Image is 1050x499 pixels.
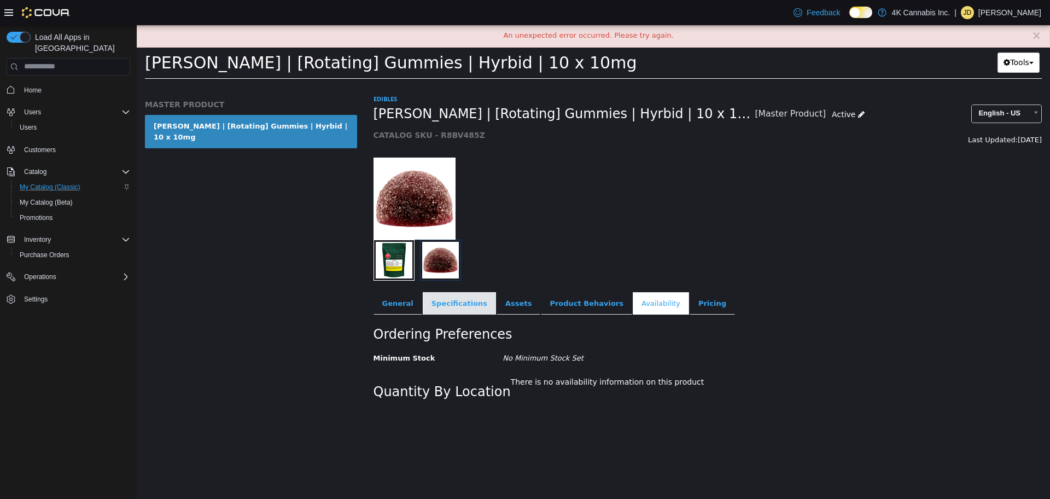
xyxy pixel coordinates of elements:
a: Specifications [286,267,359,290]
h2: Quantity By Location [237,358,374,375]
i: No Minimum Stock Set [366,329,447,337]
a: Feedback [789,2,844,24]
h2: Ordering Preferences [237,301,738,318]
a: [PERSON_NAME] | [Rotating] Gummies | Hyrbid | 10 x 10mg [8,90,220,123]
button: Users [11,120,135,135]
a: My Catalog (Beta) [15,196,77,209]
span: My Catalog (Classic) [20,183,80,192]
span: Operations [24,272,56,281]
span: My Catalog (Classic) [15,181,130,194]
a: Edibles [237,69,260,78]
span: English - US [835,80,890,97]
span: Users [24,108,41,117]
button: Tools [861,27,903,48]
button: Inventory [2,232,135,247]
span: Inventory [20,233,130,246]
span: Catalog [24,167,46,176]
button: Home [2,82,135,98]
a: General [237,267,285,290]
span: Last Updated: [831,111,881,119]
span: Settings [24,295,48,304]
span: Promotions [15,211,130,224]
a: Pricing [553,267,598,290]
div: Jaden Desvignes [961,6,974,19]
span: [DATE] [881,111,905,119]
button: Operations [2,269,135,285]
span: Customers [24,146,56,154]
nav: Complex example [7,78,130,336]
a: Home [20,84,46,97]
a: Promotions [15,211,57,224]
span: [PERSON_NAME] | [Rotating] Gummies | Hyrbid | 10 x 10mg [8,28,500,47]
span: Users [20,123,37,132]
button: Operations [20,270,61,283]
p: [PERSON_NAME] [978,6,1041,19]
span: Active [695,85,719,94]
button: Promotions [11,210,135,225]
a: English - US [835,79,905,98]
span: Customers [20,143,130,156]
button: Settings [2,291,135,307]
span: JD [964,6,972,19]
span: Inventory [24,235,51,244]
a: Active [689,79,734,100]
span: Users [20,106,130,119]
p: 4K Cannabis Inc. [892,6,950,19]
span: Catalog [20,165,130,178]
span: Home [24,86,42,95]
button: My Catalog (Classic) [11,179,135,195]
span: Feedback [807,7,840,18]
h5: MASTER PRODUCT [8,74,220,84]
img: Cova [22,7,71,18]
span: My Catalog (Beta) [20,198,73,207]
button: Catalog [2,164,135,179]
p: | [954,6,956,19]
span: Operations [20,270,130,283]
span: Purchase Orders [15,248,130,262]
a: Settings [20,293,52,306]
small: [Master Product] [619,85,690,94]
button: Inventory [20,233,55,246]
img: 150 [237,132,319,214]
a: Users [15,121,41,134]
span: Purchase Orders [20,251,69,259]
span: My Catalog (Beta) [15,196,130,209]
button: My Catalog (Beta) [11,195,135,210]
button: Users [20,106,45,119]
input: Dark Mode [849,7,872,18]
span: Dark Mode [849,18,850,19]
button: Catalog [20,165,51,178]
h5: CATALOG SKU - R8BV485Z [237,105,734,115]
button: Customers [2,142,135,158]
p: There is no availability information on this product [237,351,738,363]
a: My Catalog (Classic) [15,181,85,194]
span: Promotions [20,213,53,222]
button: Users [2,105,135,120]
button: Purchase Orders [11,247,135,263]
a: Availability [496,267,552,290]
a: Customers [20,143,60,156]
span: Users [15,121,130,134]
span: Load All Apps in [GEOGRAPHIC_DATA] [31,32,130,54]
a: Purchase Orders [15,248,74,262]
span: Home [20,83,130,97]
a: Assets [360,267,404,290]
span: [PERSON_NAME] | [Rotating] Gummies | Hyrbid | 10 x 10mg [237,80,619,97]
a: Product Behaviors [404,267,495,290]
button: × [895,5,905,16]
span: Settings [20,292,130,306]
span: Minimum Stock [237,329,299,337]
